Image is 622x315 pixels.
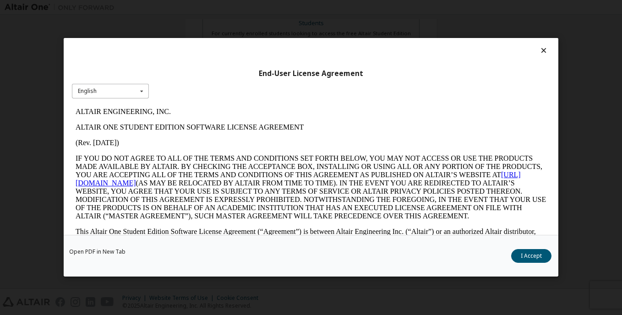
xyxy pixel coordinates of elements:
button: I Accept [511,250,551,263]
p: ALTAIR ONE STUDENT EDITION SOFTWARE LICENSE AGREEMENT [4,19,475,27]
p: This Altair One Student Edition Software License Agreement (“Agreement”) is between Altair Engine... [4,124,475,157]
p: ALTAIR ENGINEERING, INC. [4,4,475,12]
p: IF YOU DO NOT AGREE TO ALL OF THE TERMS AND CONDITIONS SET FORTH BELOW, YOU MAY NOT ACCESS OR USE... [4,50,475,116]
a: Open PDF in New Tab [69,250,125,255]
div: English [78,88,97,94]
div: End-User License Agreement [72,69,550,78]
p: (Rev. [DATE]) [4,35,475,43]
a: [URL][DOMAIN_NAME] [4,67,449,83]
